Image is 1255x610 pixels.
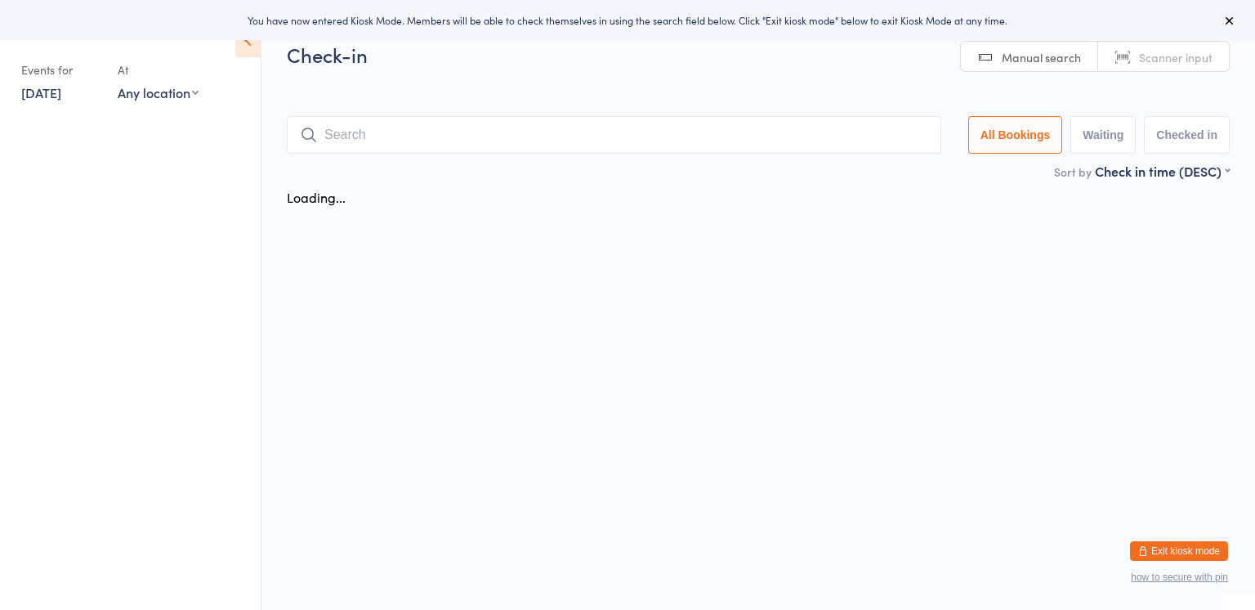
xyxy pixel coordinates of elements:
div: Events for [21,56,101,83]
span: Manual search [1002,49,1081,65]
div: At [118,56,199,83]
button: All Bookings [968,116,1063,154]
input: Search [287,116,941,154]
div: Any location [118,83,199,101]
button: Exit kiosk mode [1130,541,1228,561]
label: Sort by [1054,164,1092,180]
button: Checked in [1144,116,1230,154]
h2: Check-in [287,41,1230,68]
div: You have now entered Kiosk Mode. Members will be able to check themselves in using the search fie... [26,13,1229,27]
a: [DATE] [21,83,61,101]
button: how to secure with pin [1131,572,1228,583]
div: Loading... [287,188,346,206]
div: Check in time (DESC) [1095,162,1230,180]
button: Waiting [1070,116,1136,154]
span: Scanner input [1139,49,1213,65]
